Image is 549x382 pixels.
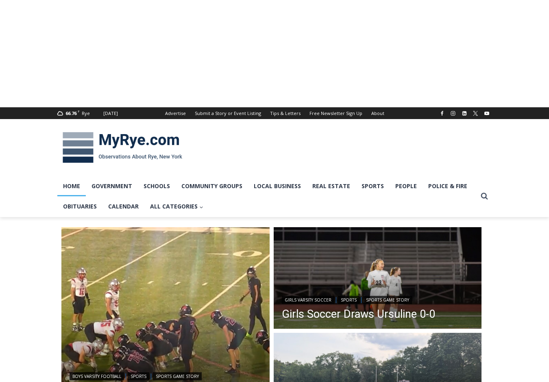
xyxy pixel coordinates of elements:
a: Free Newsletter Sign Up [305,107,367,119]
img: MyRye.com [57,126,187,169]
a: Local Business [248,176,307,196]
a: Submit a Story or Event Listing [190,107,266,119]
a: Boys Varsity Football [70,372,124,380]
div: | | [70,371,261,380]
span: All Categories [150,202,203,211]
a: Community Groups [176,176,248,196]
div: [DATE] [103,110,118,117]
a: X [471,109,480,118]
a: Instagram [448,109,458,118]
a: Sports Game Story [153,372,202,380]
a: Tips & Letters [266,107,305,119]
a: Obituaries [57,196,102,217]
a: Linkedin [460,109,469,118]
a: Government [86,176,138,196]
nav: Primary Navigation [57,176,477,217]
div: | | [282,294,435,304]
a: Calendar [102,196,144,217]
nav: Secondary Navigation [161,107,389,119]
a: Advertise [161,107,190,119]
a: Real Estate [307,176,356,196]
span: 66.76 [65,110,76,116]
div: Rye [82,110,90,117]
a: Sports Game Story [363,296,412,304]
a: Home [57,176,86,196]
a: Sports [338,296,359,304]
a: Girls Varsity Soccer [282,296,334,304]
a: Police & Fire [423,176,473,196]
a: Girls Soccer Draws Ursuline 0-0 [282,308,435,320]
span: F [78,109,80,113]
a: Facebook [437,109,447,118]
img: (PHOTO: Rye Girls Soccer's Clare Nemsick (#23) from September 11, 2025. Contributed.) [274,227,482,331]
a: YouTube [482,109,492,118]
a: All Categories [144,196,209,217]
a: Sports [128,372,149,380]
a: Read More Girls Soccer Draws Ursuline 0-0 [274,227,482,331]
a: About [367,107,389,119]
a: Sports [356,176,390,196]
a: Schools [138,176,176,196]
a: People [390,176,423,196]
button: View Search Form [477,189,492,204]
